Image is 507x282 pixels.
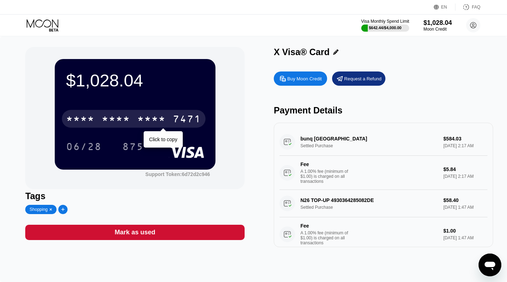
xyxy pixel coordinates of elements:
[117,138,149,155] div: 875
[423,19,452,27] div: $1,028.04
[455,4,480,11] div: FAQ
[361,19,409,32] div: Visa Monthly Spend Limit$642.44/$4,000.00
[423,19,452,32] div: $1,028.04Moon Credit
[479,254,501,276] iframe: Button to launch messaging window
[115,228,155,236] div: Mark as used
[122,142,144,153] div: 875
[274,47,330,57] div: X Visa® Card
[443,174,487,179] div: [DATE] 2:17 AM
[443,235,487,240] div: [DATE] 1:47 AM
[443,166,487,172] div: $5.84
[279,156,487,190] div: FeeA 1.00% fee (minimum of $1.00) is charged on all transactions$5.84[DATE] 2:17 AM
[287,76,322,82] div: Buy Moon Credit
[361,19,409,24] div: Visa Monthly Spend Limit
[145,171,210,177] div: Support Token: 6d72d2c946
[300,169,354,184] div: A 1.00% fee (minimum of $1.00) is charged on all transactions
[472,5,480,10] div: FAQ
[145,171,210,177] div: Support Token:6d72d2c946
[30,207,48,212] div: Shopping
[441,5,447,10] div: EN
[443,228,487,234] div: $1.00
[25,225,245,240] div: Mark as used
[423,27,452,32] div: Moon Credit
[149,137,177,142] div: Click to copy
[300,230,354,245] div: A 1.00% fee (minimum of $1.00) is charged on all transactions
[300,161,350,167] div: Fee
[344,76,381,82] div: Request a Refund
[61,138,107,155] div: 06/28
[369,26,401,30] div: $642.44 / $4,000.00
[66,70,204,90] div: $1,028.04
[274,71,327,86] div: Buy Moon Credit
[279,217,487,251] div: FeeA 1.00% fee (minimum of $1.00) is charged on all transactions$1.00[DATE] 1:47 AM
[332,71,385,86] div: Request a Refund
[300,223,350,229] div: Fee
[66,142,102,153] div: 06/28
[434,4,455,11] div: EN
[25,191,245,201] div: Tags
[173,114,201,126] div: 7471
[274,105,493,116] div: Payment Details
